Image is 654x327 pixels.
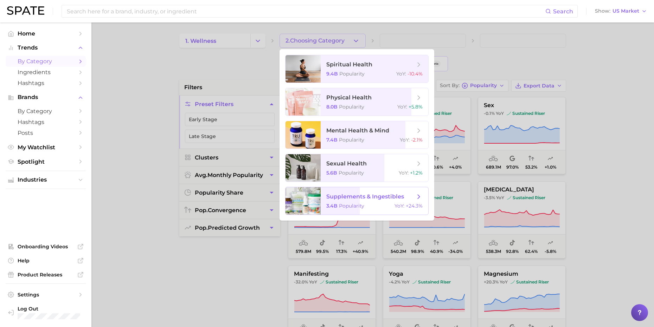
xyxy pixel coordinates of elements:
span: 3.4b [326,203,338,209]
input: Search here for a brand, industry, or ingredient [66,5,545,17]
span: 9.4b [326,71,338,77]
span: YoY : [400,137,410,143]
span: sexual health [326,160,367,167]
a: Onboarding Videos [6,241,86,252]
button: Industries [6,175,86,185]
span: Popularity [339,71,365,77]
a: My Watchlist [6,142,86,153]
a: Home [6,28,86,39]
span: Brands [18,94,74,100]
span: Help [18,257,74,264]
span: Ingredients [18,69,74,76]
a: Hashtags [6,78,86,89]
span: -10.4% [408,71,423,77]
span: +24.3% [406,203,423,209]
span: Popularity [339,137,364,143]
button: Trends [6,42,86,53]
span: supplements & ingestibles [326,193,404,200]
span: Popularity [339,170,364,176]
span: Search [553,8,573,15]
a: by Category [6,106,86,117]
span: spiritual health [326,61,372,68]
span: US Market [613,9,639,13]
span: by Category [18,58,74,65]
span: mental health & mind [326,127,389,134]
span: Settings [18,292,74,298]
span: YoY : [397,104,407,110]
a: Ingredients [6,67,86,78]
span: physical health [326,94,372,101]
ul: 2.Choosing Category [280,49,434,221]
a: Log out. Currently logged in with e-mail beidsmo@grventures.com. [6,303,86,321]
span: by Category [18,108,74,115]
span: My Watchlist [18,144,74,151]
a: Posts [6,127,86,138]
span: Log Out [18,306,83,312]
span: 7.4b [326,137,338,143]
span: Onboarding Videos [18,243,74,250]
a: Hashtags [6,117,86,127]
span: Trends [18,45,74,51]
a: by Category [6,56,86,67]
span: +5.8% [409,104,423,110]
button: ShowUS Market [593,7,649,16]
span: -2.1% [411,137,423,143]
span: Industries [18,177,74,183]
a: Settings [6,289,86,300]
span: Popularity [339,104,364,110]
span: YoY : [395,203,404,209]
a: Help [6,255,86,266]
a: Product Releases [6,269,86,280]
span: 8.0b [326,104,338,110]
span: Show [595,9,610,13]
span: Home [18,30,74,37]
span: YoY : [396,71,406,77]
span: Hashtags [18,80,74,86]
span: Posts [18,130,74,136]
span: Popularity [339,203,364,209]
img: SPATE [7,6,44,15]
a: Spotlight [6,156,86,167]
span: Product Releases [18,272,74,278]
span: Spotlight [18,158,74,165]
span: Hashtags [18,119,74,125]
span: +1.2% [410,170,423,176]
button: Brands [6,92,86,103]
span: YoY : [399,170,409,176]
span: 5.6b [326,170,337,176]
